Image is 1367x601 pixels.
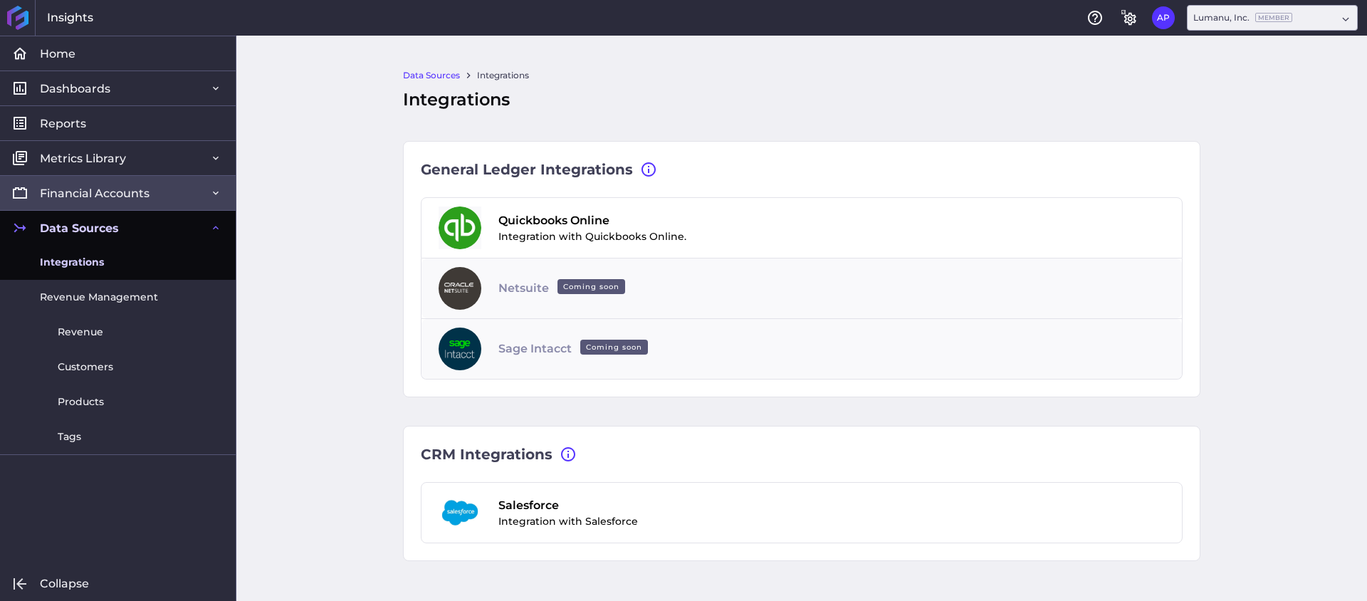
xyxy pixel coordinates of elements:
[498,280,631,297] span: Netsuite
[1118,6,1141,29] button: General Settings
[498,340,654,357] span: Sage Intacct
[498,497,638,529] div: Integration with Salesforce
[1187,5,1358,31] div: Dropdown select
[1084,6,1106,29] button: Help
[58,394,104,409] span: Products
[477,69,529,82] a: Integrations
[403,87,1200,113] div: Integrations
[40,151,126,166] span: Metrics Library
[580,340,648,355] ins: Coming soon
[40,255,104,270] span: Integrations
[403,69,460,82] a: Data Sources
[58,325,103,340] span: Revenue
[40,81,110,96] span: Dashboards
[40,116,86,131] span: Reports
[58,360,113,375] span: Customers
[498,497,638,514] span: Salesforce
[421,444,1183,465] div: CRM Integrations
[1255,13,1292,22] ins: Member
[40,186,150,201] span: Financial Accounts
[498,212,686,244] div: Integration with Quickbooks Online.
[40,290,158,305] span: Revenue Management
[1152,6,1175,29] button: User Menu
[1193,11,1292,24] div: Lumanu, Inc.
[40,46,75,61] span: Home
[58,429,81,444] span: Tags
[498,212,686,229] span: Quickbooks Online
[40,576,89,591] span: Collapse
[557,279,625,294] ins: Coming soon
[421,159,1183,180] div: General Ledger Integrations
[40,221,119,236] span: Data Sources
